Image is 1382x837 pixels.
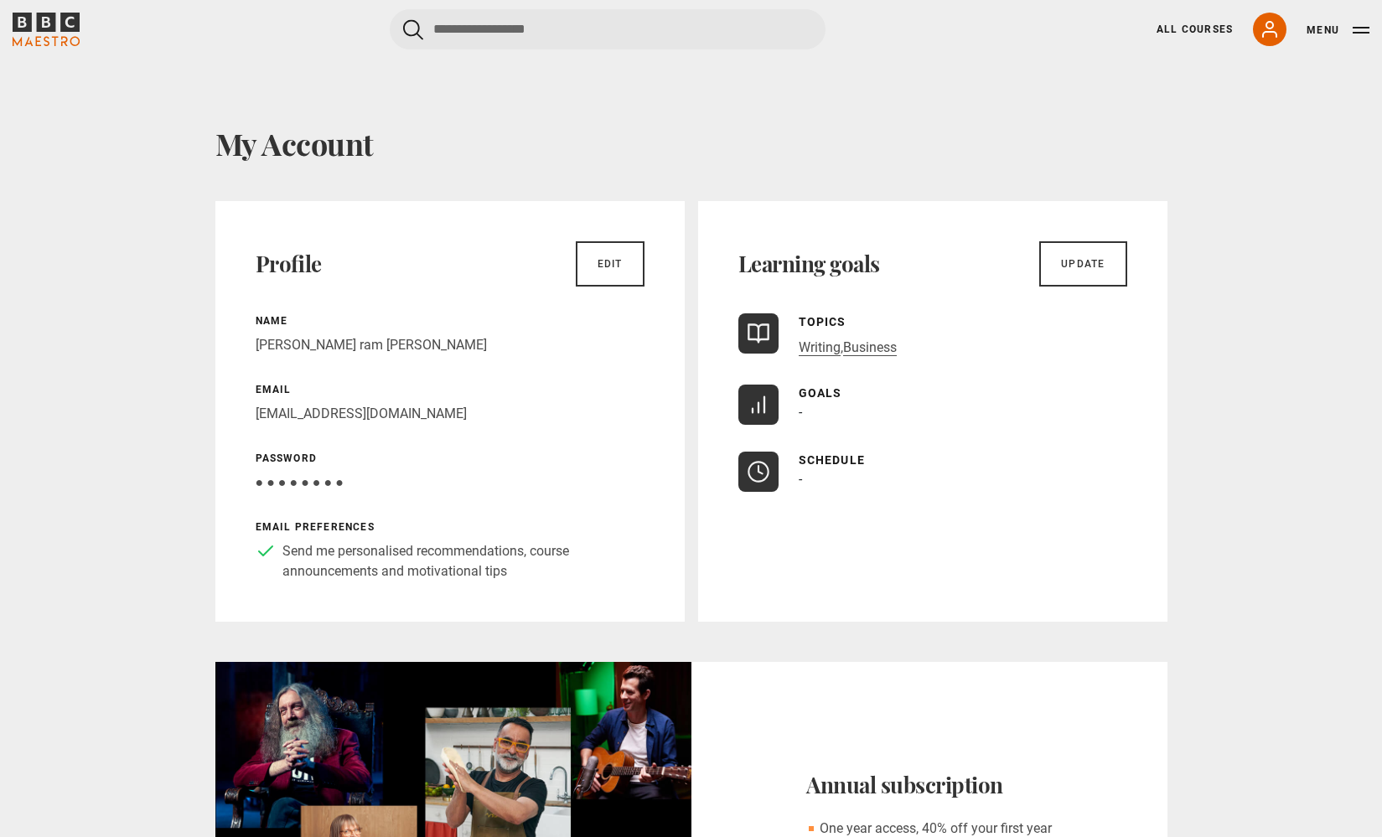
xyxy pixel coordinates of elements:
[576,241,644,287] a: Edit
[390,9,826,49] input: Search
[1307,22,1369,39] button: Toggle navigation
[799,339,841,356] a: Writing
[256,451,644,466] p: Password
[843,339,897,356] a: Business
[806,772,1052,798] h2: Annual subscription
[256,404,644,424] p: [EMAIL_ADDRESS][DOMAIN_NAME]
[256,519,644,535] p: Email preferences
[13,13,80,46] svg: BBC Maestro
[799,338,897,358] p: ,
[256,474,344,490] span: ● ● ● ● ● ● ● ●
[1039,241,1126,287] a: Update
[799,452,866,469] p: Schedule
[799,313,897,331] p: Topics
[738,251,880,277] h2: Learning goals
[256,382,644,397] p: Email
[256,313,644,328] p: Name
[282,541,644,581] p: Send me personalised recommendations, course announcements and motivational tips
[799,404,802,420] span: -
[256,335,644,355] p: [PERSON_NAME] ram [PERSON_NAME]
[256,251,322,277] h2: Profile
[1157,22,1233,37] a: All Courses
[215,126,1167,161] h1: My Account
[799,471,802,487] span: -
[799,385,842,402] p: Goals
[403,19,423,40] button: Submit the search query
